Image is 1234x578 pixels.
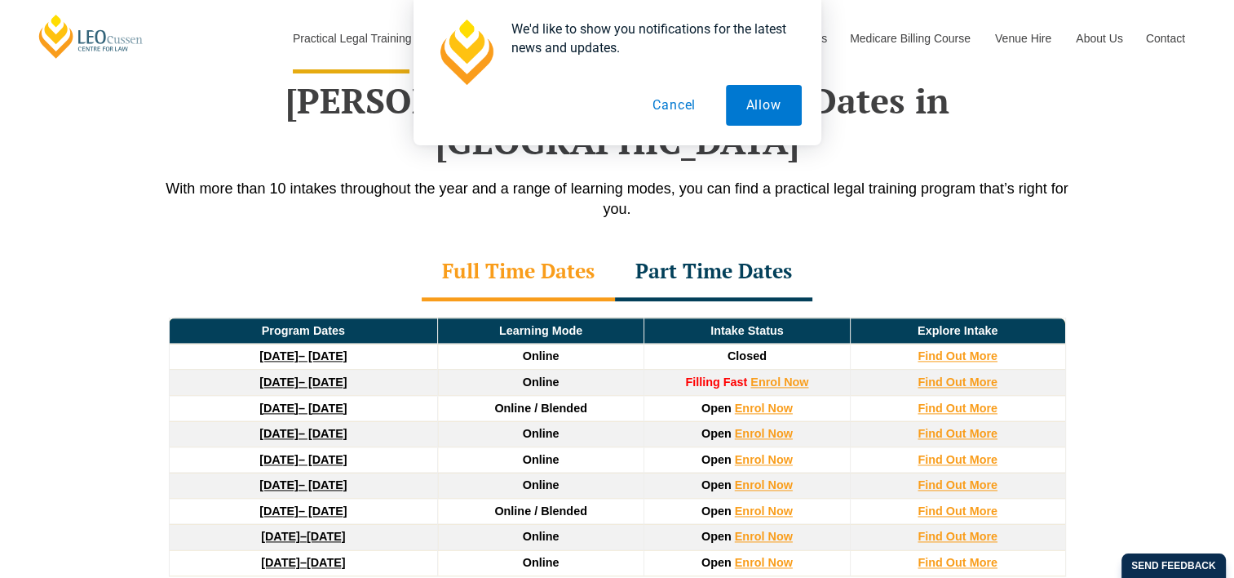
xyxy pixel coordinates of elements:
a: Find Out More [918,478,997,491]
a: [DATE]–[DATE] [261,530,345,543]
span: Online / Blended [494,505,587,518]
a: Find Out More [918,556,997,569]
span: Online [523,427,560,440]
span: [DATE] [307,530,346,543]
span: Online [523,453,560,466]
span: Open [701,478,732,491]
h2: [PERSON_NAME] PLT Program Dates in [GEOGRAPHIC_DATA] [153,80,1082,162]
a: [DATE]– [DATE] [259,453,347,466]
span: Open [701,453,732,466]
span: Open [701,556,732,569]
strong: [DATE] [259,376,299,389]
span: Online [523,376,560,389]
a: Find Out More [918,402,997,415]
span: Online [523,349,560,362]
a: Enrol Now [735,453,793,466]
a: [DATE]– [DATE] [259,505,347,518]
p: With more than 10 intakes throughout the year and a range of learning modes, you can find a pract... [153,179,1082,220]
span: Closed [728,349,767,362]
button: Allow [726,85,802,126]
span: Online [523,478,560,491]
span: Open [701,402,732,415]
a: [DATE]– [DATE] [259,349,347,362]
td: Intake Status [644,318,850,344]
strong: [DATE] [259,478,299,491]
a: Enrol Now [735,427,793,440]
img: notification icon [433,20,498,85]
a: Enrol Now [735,530,793,543]
td: Program Dates [169,318,438,344]
strong: [DATE] [259,402,299,415]
a: Enrol Now [735,478,793,491]
a: Enrol Now [735,402,793,415]
a: [DATE]–[DATE] [261,556,345,569]
strong: [DATE] [259,349,299,362]
strong: [DATE] [259,505,299,518]
button: Cancel [632,85,716,126]
span: Online [523,556,560,569]
a: [DATE]– [DATE] [259,376,347,389]
span: Online / Blended [494,402,587,415]
a: Enrol Now [735,505,793,518]
a: Find Out More [918,530,997,543]
div: We'd like to show you notifications for the latest news and updates. [498,20,802,57]
strong: [DATE] [261,530,300,543]
div: Full Time Dates [422,244,615,301]
a: Enrol Now [750,376,808,389]
td: Learning Mode [438,318,644,344]
a: [DATE]– [DATE] [259,478,347,491]
span: [DATE] [307,556,346,569]
span: Open [701,505,732,518]
a: Find Out More [918,505,997,518]
span: Open [701,530,732,543]
strong: Filling Fast [685,376,747,389]
a: Find Out More [918,453,997,466]
div: Part Time Dates [615,244,812,301]
a: [DATE]– [DATE] [259,402,347,415]
a: Find Out More [918,427,997,440]
span: Open [701,427,732,440]
td: Explore Intake [850,318,1065,344]
a: Enrol Now [735,556,793,569]
a: Find Out More [918,349,997,362]
strong: [DATE] [261,556,300,569]
strong: [DATE] [259,453,299,466]
span: Online [523,530,560,543]
strong: [DATE] [259,427,299,440]
a: Find Out More [918,376,997,389]
a: [DATE]– [DATE] [259,427,347,440]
